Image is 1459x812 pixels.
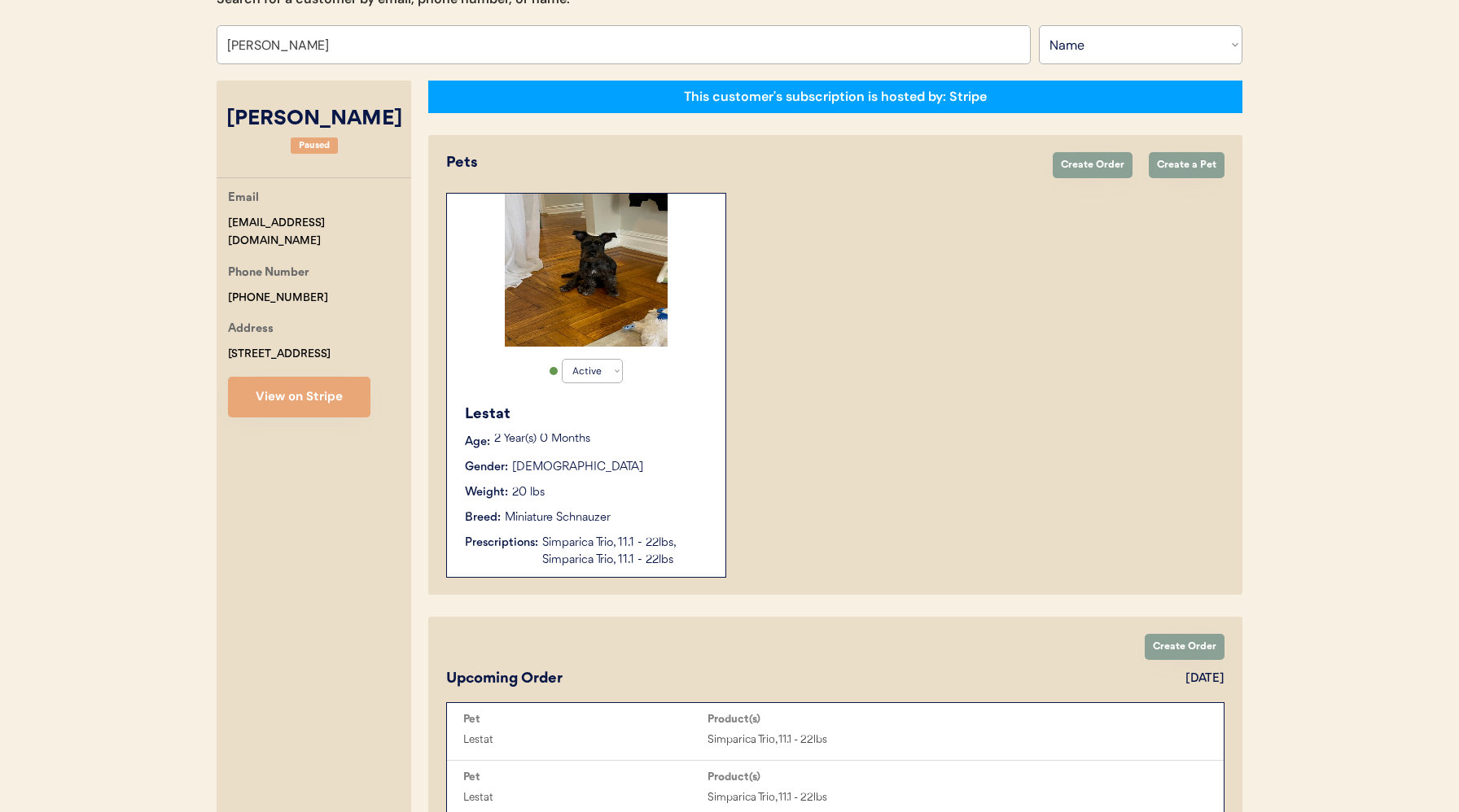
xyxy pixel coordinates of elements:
[465,459,508,476] div: Gender:
[217,25,1031,64] input: Search by name
[228,320,274,340] div: Address
[505,194,668,347] img: image1-94a43a29-2bec-4028-9b27-58e7aaf806ac.jpeg
[1053,152,1133,178] button: Create Order
[463,788,708,807] div: Lestat
[465,434,490,451] div: Age:
[446,152,1036,174] div: Pets
[463,771,708,784] div: Pet
[228,289,328,308] div: [PHONE_NUMBER]
[708,713,952,726] div: Product(s)
[512,484,545,501] div: 20 lbs
[465,404,709,426] div: Lestat
[465,484,508,501] div: Weight:
[708,771,952,784] div: Product(s)
[684,88,987,106] div: This customer's subscription is hosted by: Stripe
[1149,152,1225,178] button: Create a Pet
[228,264,309,284] div: Phone Number
[217,104,411,135] div: [PERSON_NAME]
[463,713,708,726] div: Pet
[465,509,501,526] div: Breed:
[228,189,259,209] div: Email
[505,509,611,526] div: Miniature Schnauzer
[1185,670,1225,688] div: [DATE]
[446,668,563,690] div: Upcoming Order
[228,214,411,251] div: [EMAIL_ADDRESS][DOMAIN_NAME]
[1145,634,1225,660] button: Create Order
[228,345,331,364] div: [STREET_ADDRESS]
[512,459,643,476] div: [DEMOGRAPHIC_DATA]
[494,434,709,445] p: 2 Year(s) 0 Months
[465,535,538,552] div: Prescriptions:
[463,731,708,749] div: Lestat
[708,731,952,749] div: Simparica Trio, 11.1 - 22lbs
[228,377,370,417] button: View on Stripe
[542,535,709,569] div: Simparica Trio, 11.1 - 22lbs, Simparica Trio, 11.1 - 22lbs
[708,788,952,807] div: Simparica Trio, 11.1 - 22lbs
